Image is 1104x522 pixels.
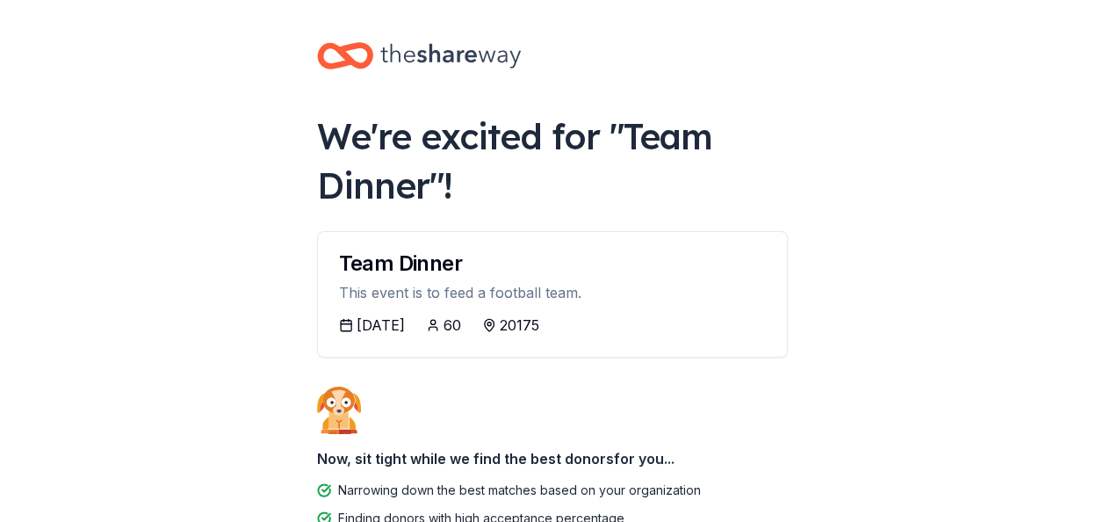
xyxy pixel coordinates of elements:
div: Team Dinner [339,253,766,274]
div: This event is to feed a football team. [339,281,766,304]
div: Narrowing down the best matches based on your organization [338,480,701,501]
img: Dog waiting patiently [317,386,361,433]
div: [DATE] [357,315,405,336]
div: 60 [444,315,461,336]
div: 20175 [500,315,539,336]
div: Now, sit tight while we find the best donors for you... [317,441,788,476]
div: We're excited for " Team Dinner "! [317,112,788,210]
